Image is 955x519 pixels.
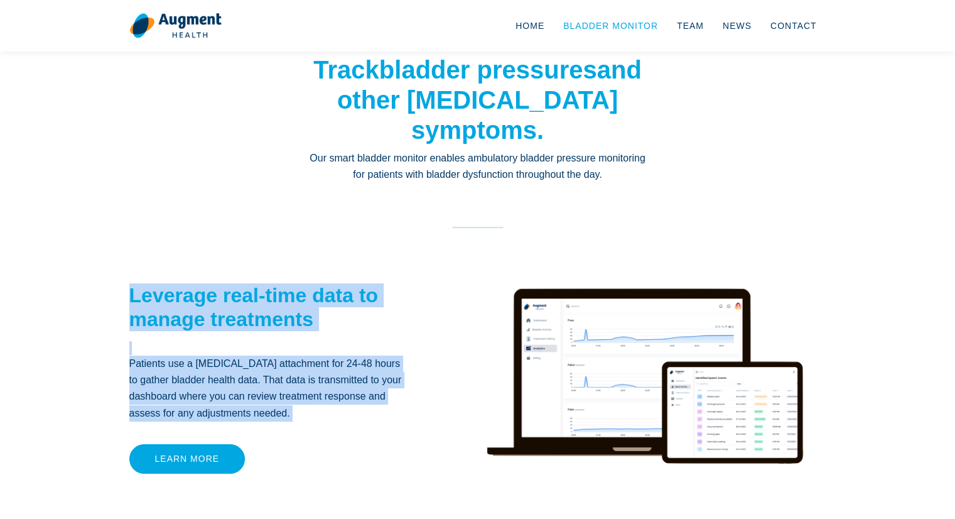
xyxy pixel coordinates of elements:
h2: Leverage real-time data to manage treatments [129,283,409,332]
h1: Track and other [MEDICAL_DATA] symptoms. [308,55,647,145]
img: logo [129,13,222,39]
a: Learn more [129,444,245,474]
a: News [713,5,761,46]
a: Home [506,5,554,46]
p: Our smart bladder monitor enables ambulatory bladder pressure monitoring for patients with bladde... [308,150,647,183]
a: Team [667,5,713,46]
a: Bladder Monitor [554,5,667,46]
strong: bladder pressures [379,56,597,84]
p: Patients use a [MEDICAL_DATA] attachment for 24-48 hours to gather bladder health data. That data... [129,356,409,422]
a: Contact [761,5,826,46]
